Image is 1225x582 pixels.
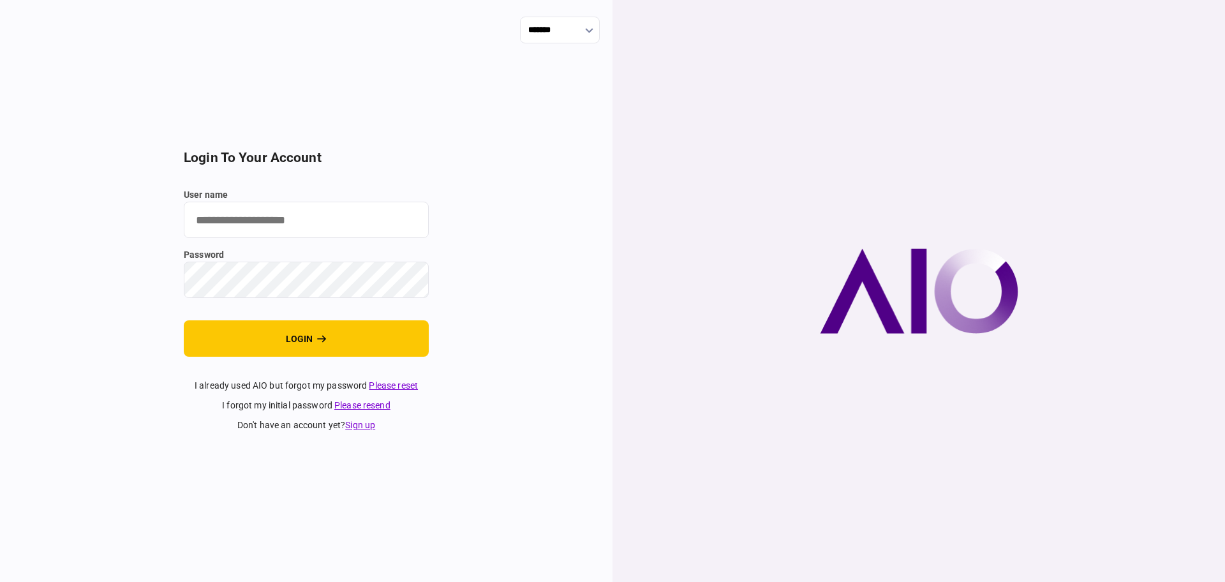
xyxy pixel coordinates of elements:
[345,420,375,430] a: Sign up
[184,202,429,238] input: user name
[184,419,429,432] div: don't have an account yet ?
[820,248,1018,334] img: AIO company logo
[369,380,418,391] a: Please reset
[334,400,390,410] a: Please resend
[184,188,429,202] label: user name
[184,150,429,166] h2: login to your account
[184,262,429,298] input: password
[520,17,600,43] input: show language options
[184,248,429,262] label: password
[184,399,429,412] div: I forgot my initial password
[184,320,429,357] button: login
[184,379,429,392] div: I already used AIO but forgot my password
